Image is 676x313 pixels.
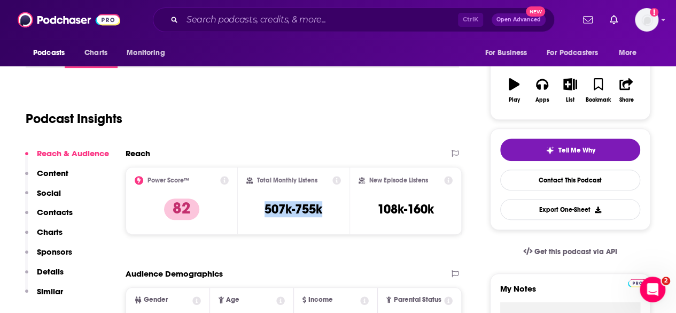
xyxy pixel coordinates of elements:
button: Similar [25,286,63,306]
button: Apps [528,71,556,110]
a: Charts [77,43,114,63]
button: open menu [119,43,178,63]
p: Sponsors [37,247,72,257]
a: Show notifications dropdown [605,11,622,29]
div: Search podcasts, credits, & more... [153,7,555,32]
button: open menu [611,43,650,63]
a: Pro website [628,277,647,287]
p: Similar [37,286,63,296]
h2: Power Score™ [147,177,189,184]
span: Podcasts [33,45,65,60]
button: Details [25,266,64,286]
button: Play [500,71,528,110]
span: New [526,6,545,17]
div: Apps [535,97,549,103]
span: 2 [662,277,670,285]
p: Social [37,188,61,198]
h3: 507k-755k [265,201,322,217]
h2: Reach [126,148,150,158]
p: Charts [37,227,63,237]
h2: Audience Demographics [126,269,223,279]
span: More [619,45,637,60]
h2: New Episode Listens [369,177,428,184]
span: Age [226,296,239,303]
span: For Podcasters [547,45,598,60]
button: tell me why sparkleTell Me Why [500,139,640,161]
button: List [556,71,584,110]
svg: Add a profile image [650,8,658,17]
img: tell me why sparkle [546,146,554,155]
img: Podchaser - Follow, Share and Rate Podcasts [18,10,120,30]
button: Show profile menu [635,8,658,32]
button: Social [25,188,61,208]
iframe: Intercom live chat [640,277,665,302]
label: My Notes [500,284,640,302]
div: List [566,97,574,103]
span: Monitoring [127,45,165,60]
button: Content [25,168,68,188]
p: Details [37,266,64,277]
p: Reach & Audience [37,148,109,158]
span: Open Advanced [496,17,541,22]
img: User Profile [635,8,658,32]
button: open menu [26,43,79,63]
a: Contact This Podcast [500,170,640,190]
button: open menu [477,43,540,63]
button: Reach & Audience [25,148,109,168]
button: Charts [25,227,63,247]
button: Open AdvancedNew [492,13,546,26]
img: Podchaser Pro [628,279,647,287]
span: Income [308,296,333,303]
input: Search podcasts, credits, & more... [182,11,458,28]
p: 82 [164,199,199,220]
span: Logged in as WesBurdett [635,8,658,32]
p: Content [37,168,68,178]
h3: 108k-160k [377,201,434,217]
p: Contacts [37,207,73,217]
span: Tell Me Why [558,146,595,155]
button: Contacts [25,207,73,227]
button: Export One-Sheet [500,199,640,220]
span: Ctrl K [458,13,483,27]
div: Share [619,97,633,103]
span: For Business [485,45,527,60]
span: Parental Status [393,296,441,303]
button: Sponsors [25,247,72,266]
span: Gender [144,296,168,303]
button: Share [612,71,640,110]
button: open menu [540,43,613,63]
a: Show notifications dropdown [579,11,597,29]
button: Bookmark [584,71,612,110]
span: Charts [84,45,107,60]
span: Get this podcast via API [534,247,617,256]
a: Get this podcast via API [515,239,626,265]
h1: Podcast Insights [26,111,122,127]
div: Play [509,97,520,103]
div: Bookmark [586,97,611,103]
h2: Total Monthly Listens [257,177,317,184]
